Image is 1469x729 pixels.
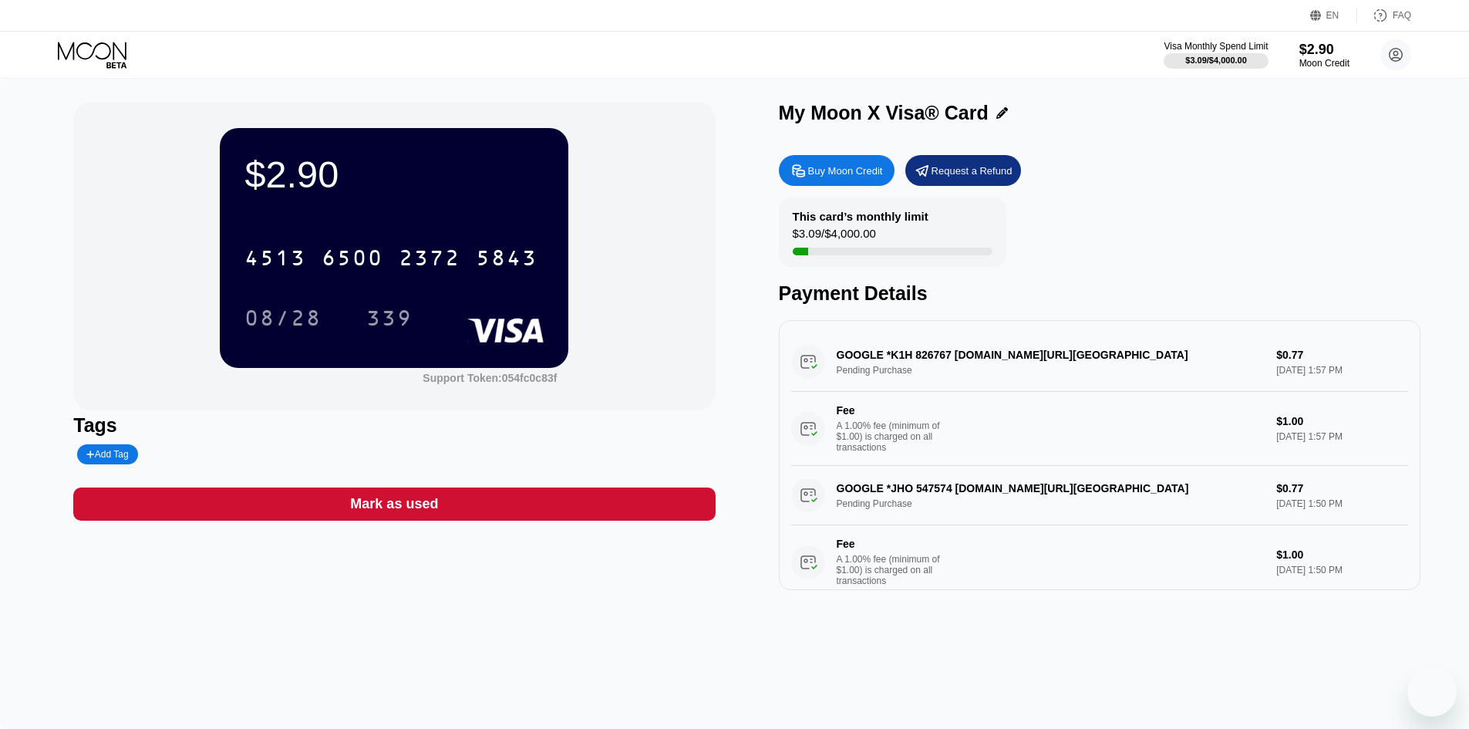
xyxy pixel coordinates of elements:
div: Request a Refund [932,164,1012,177]
div: 339 [355,299,424,337]
div: EN [1326,10,1339,21]
div: Fee [837,538,945,550]
div: Tags [73,414,715,437]
div: FAQ [1357,8,1411,23]
div: Payment Details [779,282,1420,305]
div: Add Tag [86,449,128,460]
iframe: Nút để khởi chạy cửa sổ nhắn tin [1407,667,1457,717]
div: This card’s monthly limit [793,210,928,223]
div: $2.90 [244,153,544,196]
div: FeeA 1.00% fee (minimum of $1.00) is charged on all transactions$1.00[DATE] 1:50 PM [791,525,1408,599]
div: Visa Monthly Spend Limit [1164,41,1268,52]
div: $2.90Moon Credit [1299,42,1349,69]
div: 08/28 [233,299,333,337]
div: $1.00 [1276,548,1407,561]
div: Support Token: 054fc0c83f [423,372,557,384]
div: Mark as used [350,495,438,513]
div: $3.09 / $4,000.00 [793,227,876,248]
div: A 1.00% fee (minimum of $1.00) is charged on all transactions [837,554,952,586]
div: Support Token:054fc0c83f [423,372,557,384]
div: Buy Moon Credit [779,155,895,186]
div: 339 [366,308,413,332]
div: 6500 [322,248,383,272]
div: $2.90 [1299,42,1349,58]
div: Moon Credit [1299,58,1349,69]
div: A 1.00% fee (minimum of $1.00) is charged on all transactions [837,420,952,453]
div: Buy Moon Credit [808,164,883,177]
div: 2372 [399,248,460,272]
div: Request a Refund [905,155,1021,186]
div: 4513650023725843 [235,238,547,277]
div: [DATE] 1:50 PM [1276,565,1407,575]
div: [DATE] 1:57 PM [1276,431,1407,442]
div: EN [1310,8,1357,23]
div: 08/28 [244,308,322,332]
div: $3.09 / $4,000.00 [1185,56,1247,65]
div: Add Tag [77,444,137,464]
div: 5843 [476,248,537,272]
div: $1.00 [1276,415,1407,427]
div: Fee [837,404,945,417]
div: FAQ [1393,10,1411,21]
div: 4513 [244,248,306,272]
div: Mark as used [73,488,715,521]
div: Visa Monthly Spend Limit$3.09/$4,000.00 [1164,41,1268,69]
div: My Moon X Visa® Card [779,102,989,124]
div: FeeA 1.00% fee (minimum of $1.00) is charged on all transactions$1.00[DATE] 1:57 PM [791,392,1408,466]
